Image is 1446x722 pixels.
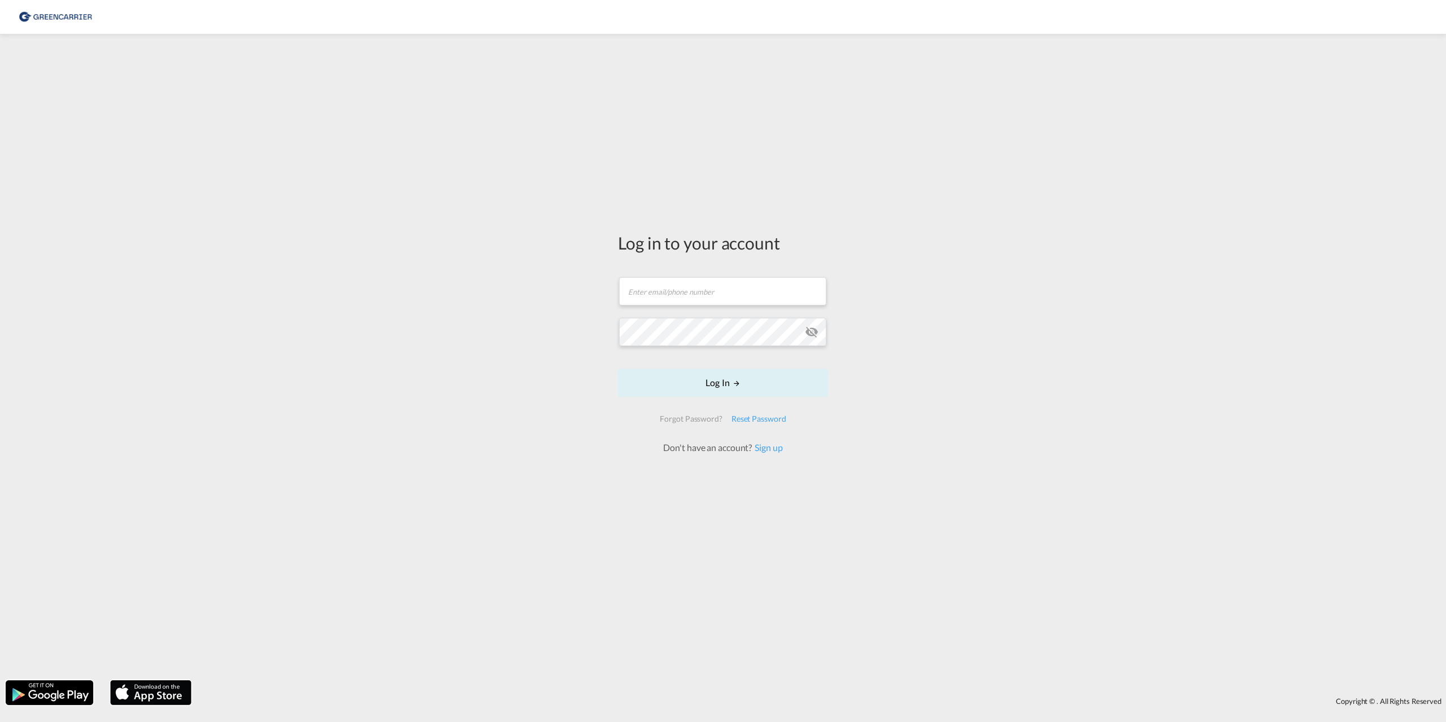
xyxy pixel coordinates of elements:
[752,442,782,453] a: Sign up
[197,692,1446,711] div: Copyright © . All Rights Reserved
[618,369,828,397] button: LOGIN
[618,231,828,255] div: Log in to your account
[655,409,726,429] div: Forgot Password?
[727,409,791,429] div: Reset Password
[651,441,795,454] div: Don't have an account?
[619,277,826,305] input: Enter email/phone number
[805,325,818,339] md-icon: icon-eye-off
[17,5,93,30] img: 176147708aff11ef8735f72d97dca5a8.png
[5,679,94,706] img: google.png
[109,679,193,706] img: apple.png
